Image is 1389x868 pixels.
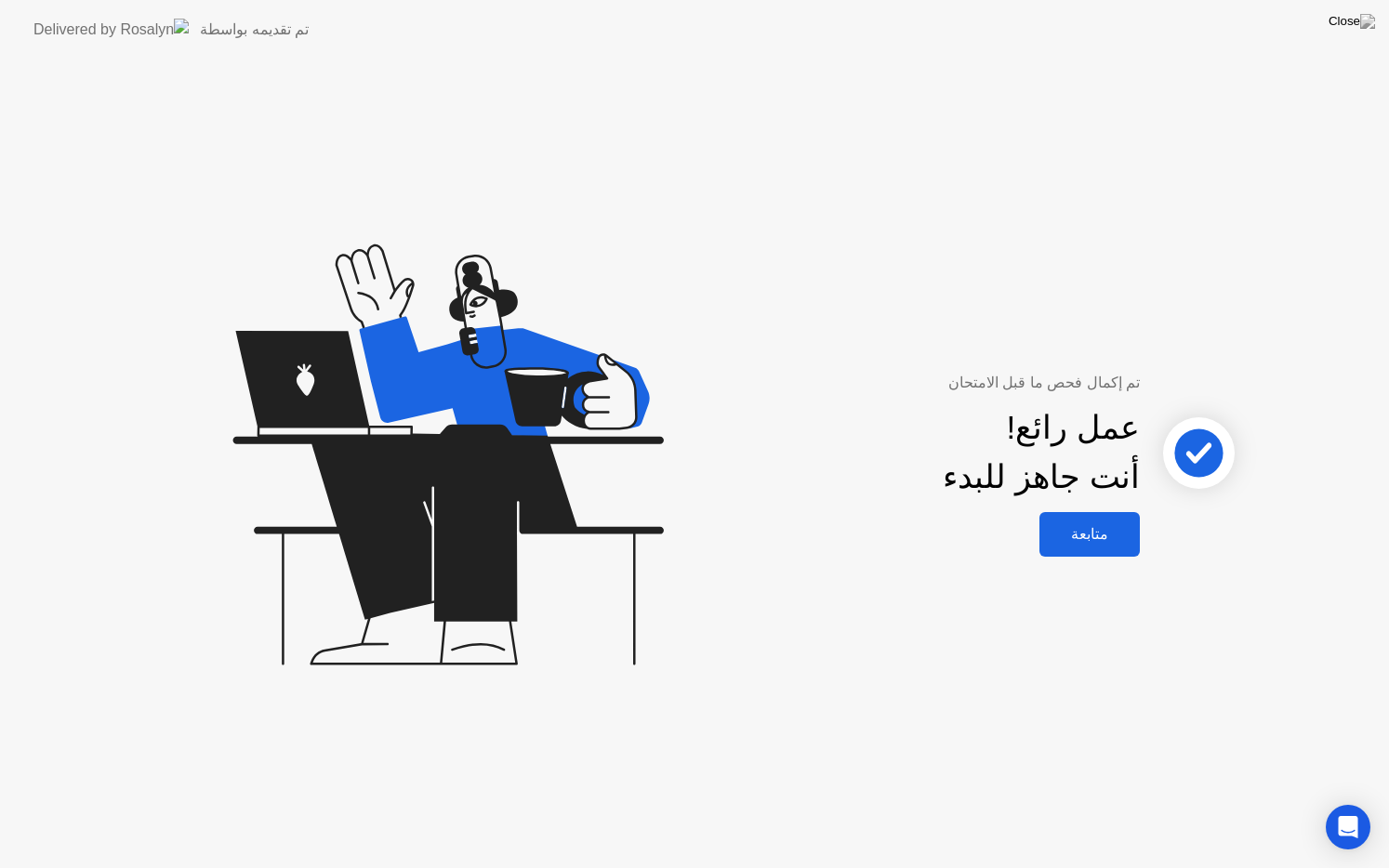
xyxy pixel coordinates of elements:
[943,403,1140,502] div: عمل رائع! أنت جاهز للبدء
[1045,525,1134,543] div: متابعة
[33,19,189,40] img: Delivered by Rosalyn
[200,19,309,41] div: تم تقديمه بواسطة
[1326,805,1370,849] div: Open Intercom Messenger
[1039,512,1140,557] button: متابعة
[1329,14,1375,29] img: Close
[756,372,1140,394] div: تم إكمال فحص ما قبل الامتحان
